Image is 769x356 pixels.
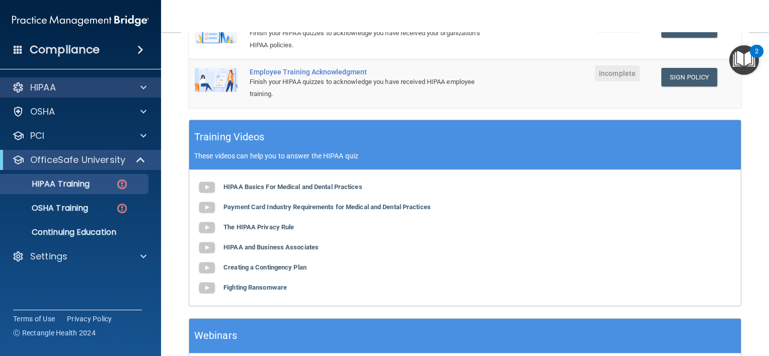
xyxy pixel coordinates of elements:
[7,179,90,189] p: HIPAA Training
[194,152,736,160] p: These videos can help you to answer the HIPAA quiz
[661,68,717,86] a: Sign Policy
[595,301,757,341] iframe: Drift Widget Chat Controller
[12,106,146,118] a: OSHA
[12,154,146,166] a: OfficeSafe University
[116,202,128,215] img: danger-circle.6113f641.png
[595,65,640,81] span: Incomplete
[223,243,319,251] b: HIPAA and Business Associates
[194,128,265,146] h5: Training Videos
[12,81,146,94] a: HIPAA
[197,238,217,258] img: gray_youtube_icon.38fcd6cc.png
[197,177,217,198] img: gray_youtube_icon.38fcd6cc.png
[30,106,55,118] p: OSHA
[12,11,149,31] img: PMB logo
[194,327,237,344] h5: Webinars
[30,81,56,94] p: HIPAA
[223,263,306,271] b: Creating a Contingency Plan
[223,284,287,291] b: Fighting Ransomware
[197,198,217,218] img: gray_youtube_icon.38fcd6cc.png
[755,51,758,64] div: 2
[30,43,100,57] h4: Compliance
[250,76,487,100] div: Finish your HIPAA quizzes to acknowledge you have received HIPAA employee training.
[116,178,128,191] img: danger-circle.6113f641.png
[250,27,487,51] div: Finish your HIPAA quizzes to acknowledge you have received your organization’s HIPAA policies.
[197,278,217,298] img: gray_youtube_icon.38fcd6cc.png
[7,203,88,213] p: OSHA Training
[197,218,217,238] img: gray_youtube_icon.38fcd6cc.png
[13,314,55,324] a: Terms of Use
[12,130,146,142] a: PCI
[67,314,112,324] a: Privacy Policy
[30,250,67,262] p: Settings
[30,154,125,166] p: OfficeSafe University
[223,203,431,211] b: Payment Card Industry Requirements for Medical and Dental Practices
[729,45,759,75] button: Open Resource Center, 2 new notifications
[250,68,487,76] div: Employee Training Acknowledgment
[7,227,144,237] p: Continuing Education
[197,258,217,278] img: gray_youtube_icon.38fcd6cc.png
[223,223,294,231] b: The HIPAA Privacy Rule
[223,183,362,191] b: HIPAA Basics For Medical and Dental Practices
[13,328,96,338] span: Ⓒ Rectangle Health 2024
[30,130,44,142] p: PCI
[12,250,146,262] a: Settings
